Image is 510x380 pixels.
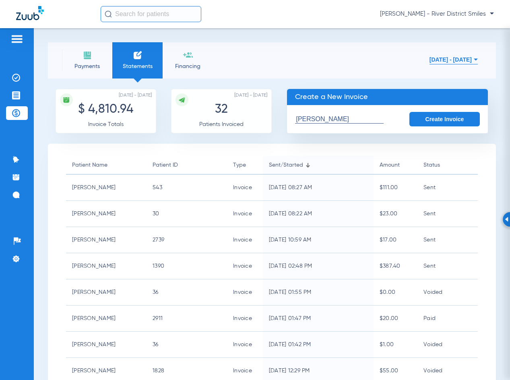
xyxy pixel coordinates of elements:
td: [PERSON_NAME] [66,201,147,227]
span: [DATE] - [DATE] [119,91,152,99]
p: Create a New Invoice [287,89,488,105]
img: Search Icon [105,10,112,18]
div: Status [423,161,440,169]
span: Statements [118,62,157,70]
td: 36 [147,332,227,358]
div: Amount [380,161,411,169]
div: Patient ID [153,161,221,169]
td: [DATE] 08:27 AM [263,175,374,201]
button: Create Invoice [409,112,480,126]
td: Invoice [227,306,263,332]
td: [DATE] 01:55 PM [263,279,374,306]
div: Type [233,161,246,169]
td: Invoice [227,227,263,253]
div: Type [233,161,257,169]
td: 2739 [147,227,227,253]
img: payments icon [83,50,92,60]
td: [DATE] 02:48 PM [263,253,374,279]
span: Patients Invoiced [199,122,244,127]
span: Invoice Totals [88,122,124,127]
input: Search for patients [101,6,201,22]
td: Sent [417,201,478,227]
td: $0.00 [374,279,417,306]
img: hamburger-icon [10,34,23,44]
td: 2911 [147,306,227,332]
img: financing icon [183,50,193,60]
td: Invoice [227,279,263,306]
td: [DATE] 08:22 AM [263,201,374,227]
td: Sent [417,227,478,253]
td: [PERSON_NAME] [66,175,147,201]
td: Voided [417,332,478,358]
img: icon [63,96,70,103]
td: Invoice [227,253,263,279]
span: [DATE] - [DATE] [234,91,267,99]
td: $20.00 [374,306,417,332]
img: icon [178,96,186,103]
td: [PERSON_NAME] [66,306,147,332]
iframe: Chat Widget [470,341,510,380]
td: [PERSON_NAME] [66,253,147,279]
td: [PERSON_NAME] [66,332,147,358]
td: 36 [147,279,227,306]
td: Invoice [227,175,263,201]
td: $23.00 [374,201,417,227]
img: Zuub Logo [16,6,44,20]
div: Patient Name [72,161,107,169]
div: Sent/Started [269,161,368,169]
img: invoices icon [133,50,142,60]
img: Arrow [505,217,508,222]
td: Invoice [227,332,263,358]
button: [DATE] - [DATE] [429,52,478,68]
td: [DATE] 01:42 PM [263,332,374,358]
span: [PERSON_NAME] - River District Smiles [380,10,494,18]
td: $17.00 [374,227,417,253]
td: 543 [147,175,227,201]
td: Voided [417,279,478,306]
span: Financing [169,62,207,70]
span: 32 [215,103,228,116]
div: Sent/Started [269,161,303,169]
div: Status [423,161,472,169]
td: [DATE] 01:47 PM [263,306,374,332]
td: $111.00 [374,175,417,201]
td: Paid [417,306,478,332]
td: Sent [417,175,478,201]
td: Invoice [227,201,263,227]
td: [PERSON_NAME] [66,279,147,306]
td: [PERSON_NAME] [66,227,147,253]
input: search by patient ID or name [295,115,384,124]
td: $387.40 [374,253,417,279]
span: Payments [68,62,106,70]
td: [DATE] 10:59 AM [263,227,374,253]
div: Amount [380,161,400,169]
td: $1.00 [374,332,417,358]
span: $ 4,810.94 [78,103,133,116]
td: 1390 [147,253,227,279]
div: Patient Name [72,161,140,169]
td: Sent [417,253,478,279]
td: 30 [147,201,227,227]
div: Patient ID [153,161,178,169]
